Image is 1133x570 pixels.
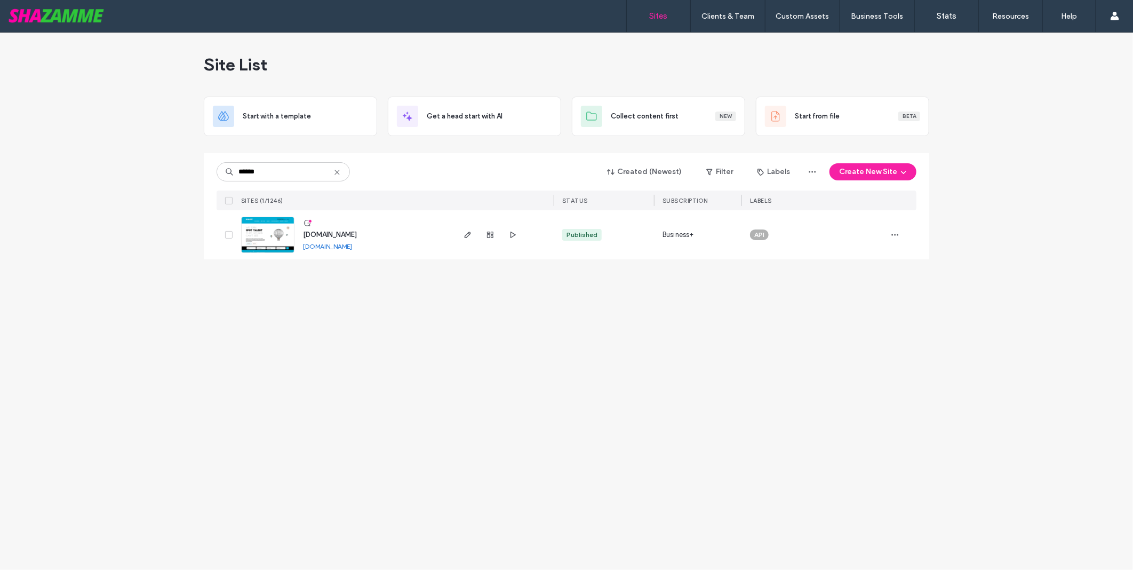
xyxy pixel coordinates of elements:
span: Help [24,7,46,17]
label: Stats [937,11,956,21]
button: Labels [748,163,800,180]
label: Business Tools [851,12,904,21]
div: Start with a template [204,97,377,136]
span: LABELS [750,197,772,204]
label: Help [1062,12,1078,21]
span: STATUS [562,197,588,204]
a: [DOMAIN_NAME] [303,231,357,239]
div: Start from fileBeta [756,97,929,136]
span: SUBSCRIPTION [663,197,708,204]
label: Clients & Team [701,12,754,21]
div: Get a head start with AI [388,97,561,136]
div: Beta [898,112,920,121]
span: API [754,230,764,240]
div: Collect content firstNew [572,97,745,136]
span: Business+ [663,229,694,240]
button: Filter [696,163,744,180]
span: Collect content first [611,111,679,122]
span: Get a head start with AI [427,111,502,122]
button: Created (Newest) [598,163,691,180]
span: Start with a template [243,111,311,122]
span: SITES (1/1246) [241,197,283,204]
span: Start from file [795,111,840,122]
label: Resources [992,12,1029,21]
label: Custom Assets [776,12,829,21]
a: [DOMAIN_NAME] [303,242,352,250]
label: Sites [650,11,668,21]
span: Site List [204,54,267,75]
button: Create New Site [829,163,916,180]
div: Published [566,230,597,240]
div: New [715,112,736,121]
